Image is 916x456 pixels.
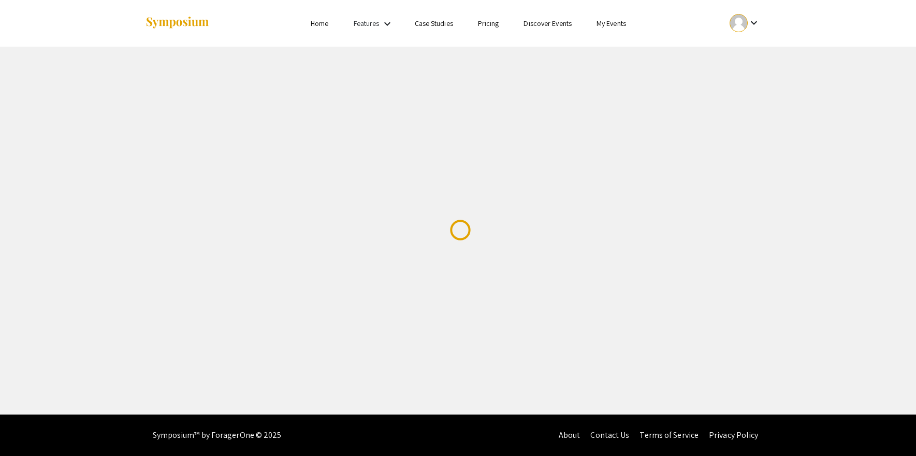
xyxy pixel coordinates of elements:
[719,11,771,35] button: Expand account dropdown
[145,16,210,30] img: Symposium by ForagerOne
[597,19,626,28] a: My Events
[415,19,453,28] a: Case Studies
[709,430,758,440] a: Privacy Policy
[590,430,629,440] a: Contact Us
[639,430,699,440] a: Terms of Service
[311,19,328,28] a: Home
[748,17,760,29] mat-icon: Expand account dropdown
[559,430,580,440] a: About
[524,19,572,28] a: Discover Events
[153,415,282,456] div: Symposium™ by ForagerOne © 2025
[8,409,44,448] iframe: Chat
[354,19,380,28] a: Features
[478,19,499,28] a: Pricing
[381,18,394,30] mat-icon: Expand Features list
